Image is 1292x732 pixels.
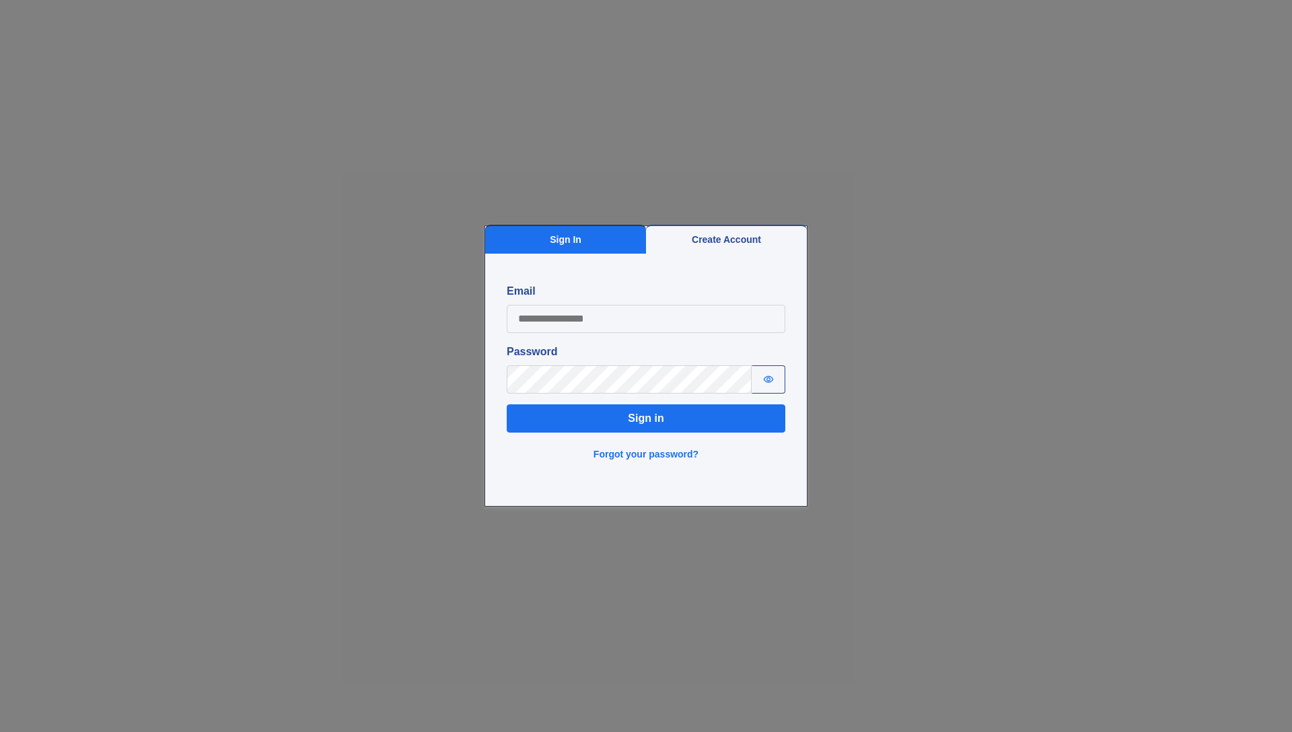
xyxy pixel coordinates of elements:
[507,344,785,360] label: Password
[752,365,785,394] button: Show password
[507,404,785,433] button: Sign in
[507,283,785,299] label: Email
[585,443,707,466] button: Forgot your password?
[646,225,807,254] button: Create Account
[485,225,646,254] button: Sign In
